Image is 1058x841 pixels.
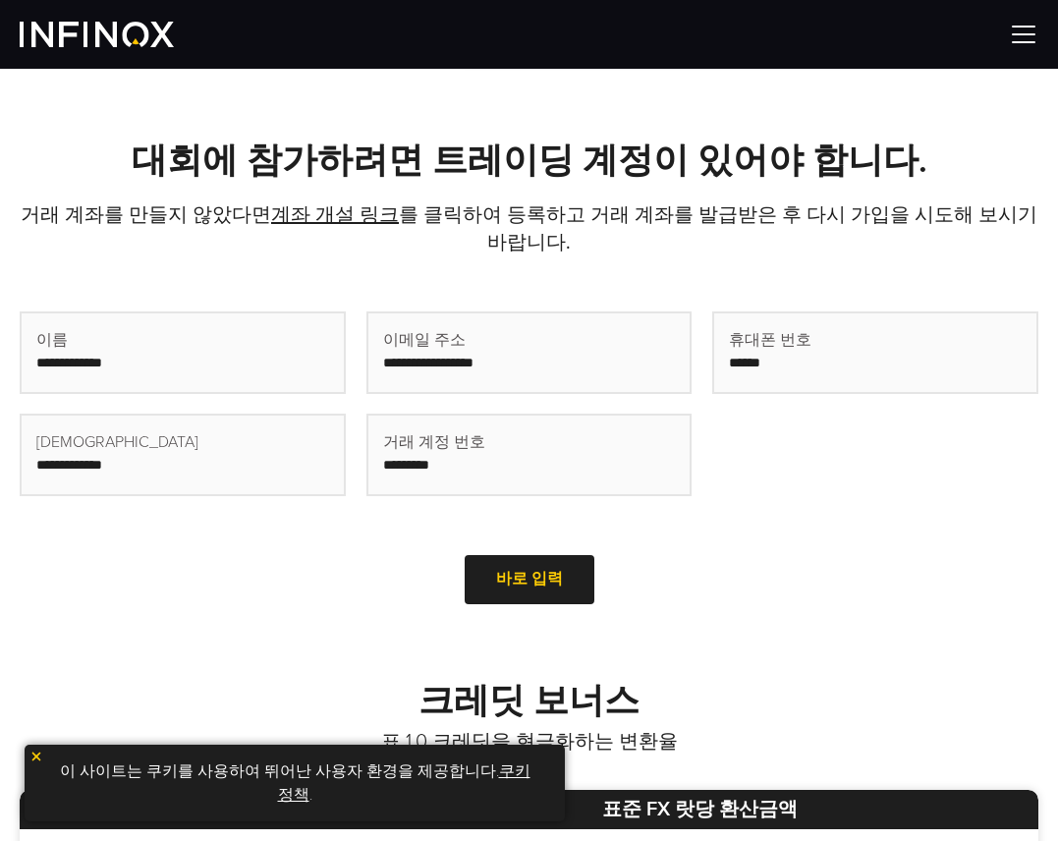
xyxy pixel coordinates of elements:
th: 표준 FX 랏당 환산금액 [362,790,1038,829]
span: [DEMOGRAPHIC_DATA] [36,430,198,454]
strong: 대회에 참가하려면 트레이딩 계정이 있어야 합니다. [132,140,927,182]
span: 이메일 주소 [383,328,466,352]
p: 이 사이트는 쿠키를 사용하여 뛰어난 사용자 환경을 제공합니다. . [34,755,555,812]
strong: 크레딧 보너스 [418,680,640,722]
span: 거래 계정 번호 [383,430,485,454]
span: 휴대폰 번호 [729,328,811,352]
span: 이름 [36,328,68,352]
p: 거래 계좌를 만들지 않았다면 를 클릭하여 등록하고 거래 계좌를 발급받은 후 다시 가입을 시도해 보시기 바랍니다. [20,201,1038,256]
img: yellow close icon [29,750,43,763]
a: 바로 입력 [465,555,594,603]
a: 계좌 개설 링크 [271,203,399,227]
p: 표 1.0 크레딧을 현금화하는 변환율 [20,728,1038,756]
